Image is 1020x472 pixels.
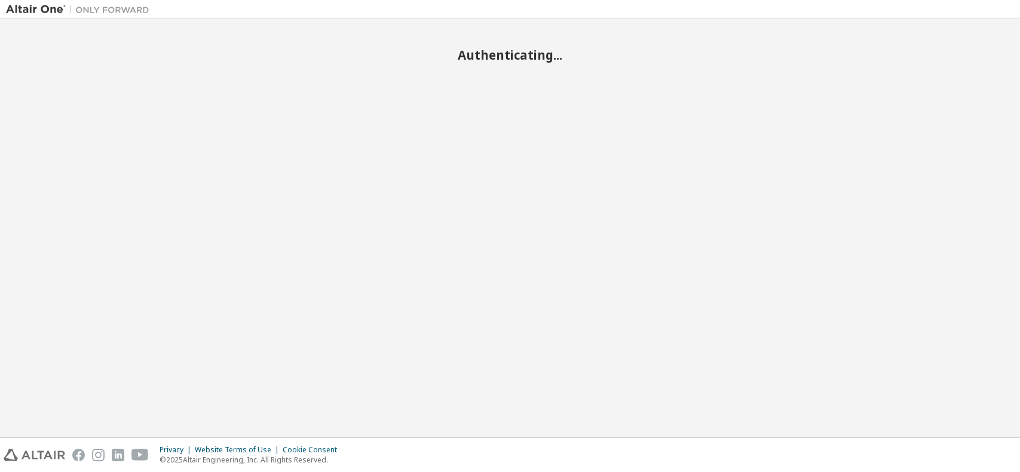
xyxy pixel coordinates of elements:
[72,449,85,461] img: facebook.svg
[160,445,195,455] div: Privacy
[131,449,149,461] img: youtube.svg
[6,47,1014,63] h2: Authenticating...
[160,455,344,465] p: © 2025 Altair Engineering, Inc. All Rights Reserved.
[283,445,344,455] div: Cookie Consent
[6,4,155,16] img: Altair One
[92,449,105,461] img: instagram.svg
[4,449,65,461] img: altair_logo.svg
[112,449,124,461] img: linkedin.svg
[195,445,283,455] div: Website Terms of Use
